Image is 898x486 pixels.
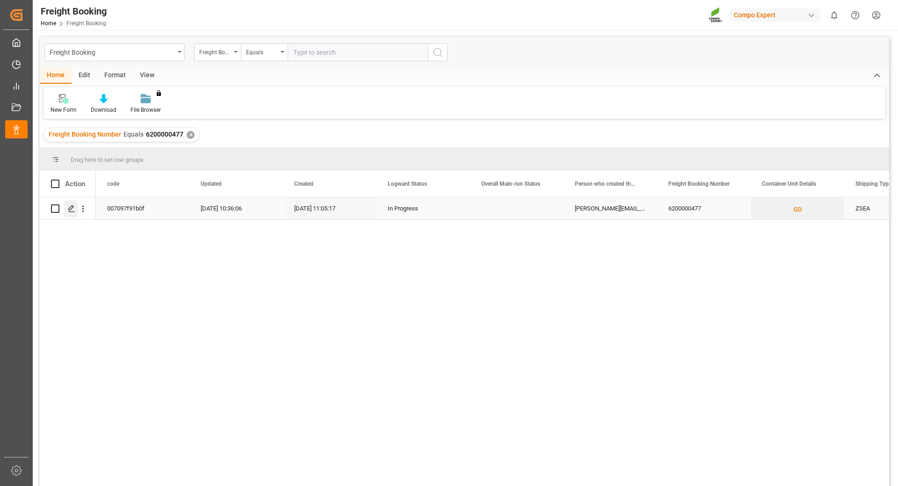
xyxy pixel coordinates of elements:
[762,181,816,187] span: Container Unit Details
[241,44,288,61] button: open menu
[96,197,189,219] div: 007097f91b0f
[730,6,824,24] button: Compo Expert
[189,197,283,219] div: [DATE] 10:36:06
[855,181,891,187] span: Shipping Type
[575,181,637,187] span: Person who created the Object Mail Address
[91,106,116,114] div: Download
[51,106,77,114] div: New Form
[428,44,448,61] button: search button
[564,197,657,219] div: [PERSON_NAME][EMAIL_ADDRESS][DOMAIN_NAME]
[97,68,133,84] div: Format
[40,68,72,84] div: Home
[246,46,278,57] div: Equals
[199,46,231,57] div: Freight Booking Number
[123,131,144,138] span: Equals
[283,197,377,219] div: [DATE] 11:05:17
[709,7,724,23] img: Screenshot%202023-09-29%20at%2010.02.21.png_1712312052.png
[146,131,183,138] span: 6200000477
[41,4,107,18] div: Freight Booking
[50,46,174,58] div: Freight Booking
[187,131,195,139] div: ✕
[388,198,459,219] div: In Progress
[388,181,427,187] span: Logward Status
[107,181,119,187] span: code
[44,44,185,61] button: open menu
[288,44,428,61] input: Type to search
[668,181,730,187] span: Freight Booking Number
[481,181,540,187] span: Overall Main-run Status
[845,5,866,26] button: Help Center
[49,131,121,138] span: Freight Booking Number
[824,5,845,26] button: show 0 new notifications
[41,20,56,27] a: Home
[657,197,751,219] div: 6200000477
[294,181,313,187] span: Created
[72,68,97,84] div: Edit
[71,156,144,163] span: Drag here to set row groups
[133,68,161,84] div: View
[194,44,241,61] button: open menu
[65,180,85,188] div: Action
[40,197,96,220] div: Press SPACE to select this row.
[201,181,222,187] span: Updated
[730,8,820,22] div: Compo Expert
